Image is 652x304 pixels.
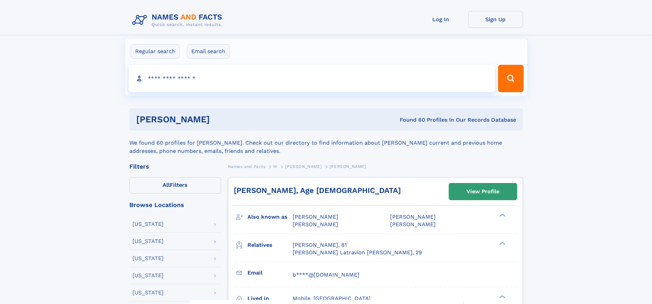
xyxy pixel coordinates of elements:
[293,249,422,256] a: [PERSON_NAME] Latravion [PERSON_NAME], 29
[132,256,164,261] div: [US_STATE]
[129,65,495,92] input: search input
[163,182,170,188] span: All
[293,221,338,228] span: [PERSON_NAME]
[285,164,322,169] span: [PERSON_NAME]
[129,177,221,194] label: Filters
[132,273,164,278] div: [US_STATE]
[129,202,221,208] div: Browse Locations
[293,295,371,302] span: Mobile, [GEOGRAPHIC_DATA]
[466,184,499,199] div: View Profile
[228,162,266,171] a: Names and Facts
[498,65,523,92] button: Search Button
[247,267,293,279] h3: Email
[187,44,230,59] label: Email search
[390,214,436,220] span: [PERSON_NAME]
[293,214,338,220] span: [PERSON_NAME]
[247,239,293,251] h3: Relatives
[132,239,164,244] div: [US_STATE]
[285,162,322,171] a: [PERSON_NAME]
[132,290,164,295] div: [US_STATE]
[247,211,293,223] h3: Also known as
[273,162,278,171] a: W
[305,116,516,124] div: Found 60 Profiles In Our Records Database
[413,11,468,28] a: Log In
[132,221,164,227] div: [US_STATE]
[129,131,523,155] div: We found 60 profiles for [PERSON_NAME]. Check out our directory to find information about [PERSON...
[293,241,347,249] a: [PERSON_NAME], 81
[136,115,305,124] h1: [PERSON_NAME]
[498,241,506,245] div: ❯
[468,11,523,28] a: Sign Up
[129,11,228,29] img: Logo Names and Facts
[129,163,221,170] div: Filters
[449,183,517,200] a: View Profile
[273,164,278,169] span: W
[390,221,436,228] span: [PERSON_NAME]
[131,44,180,59] label: Regular search
[234,186,401,195] a: [PERSON_NAME], Age [DEMOGRAPHIC_DATA]
[498,294,506,299] div: ❯
[330,164,366,169] span: [PERSON_NAME]
[498,213,506,218] div: ❯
